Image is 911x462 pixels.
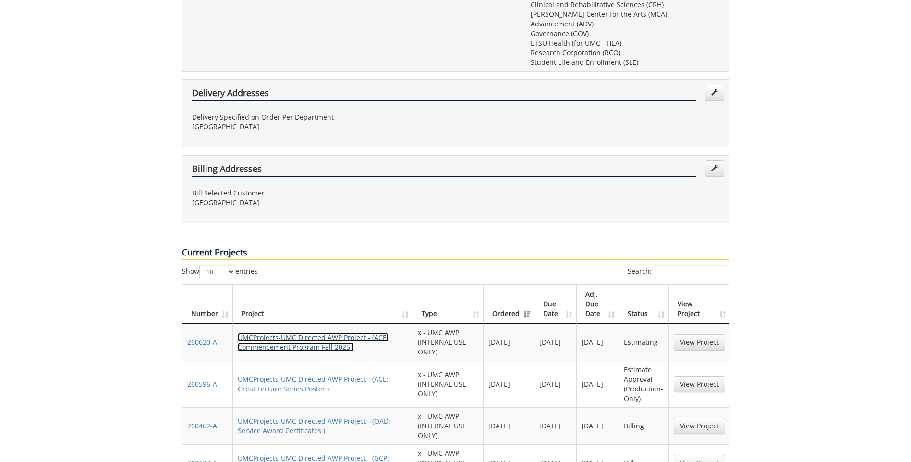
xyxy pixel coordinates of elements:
[233,285,413,324] th: Project: activate to sort column ascending
[674,376,725,392] a: View Project
[192,188,449,198] p: Bill Selected Customer
[413,324,484,361] td: x - UMC AWP (INTERNAL USE ONLY)
[413,285,484,324] th: Type: activate to sort column ascending
[182,285,233,324] th: Number: activate to sort column ascending
[238,416,390,435] a: UMCProjects-UMC Directed AWP Project - (OAD: Service Award Certificates )
[531,19,719,29] p: Advancement (ADV)
[619,361,668,407] td: Estimate Approval (Production-Only)
[238,333,389,352] a: UMCProjects-UMC Directed AWP Project - (ACE: Commencement Program Fall 2025 )
[531,58,719,67] p: Student Life and Enrollment (SLE)
[192,198,449,207] p: [GEOGRAPHIC_DATA]
[577,361,619,407] td: [DATE]
[531,38,719,48] p: ETSU Health (for UMC - HEA)
[705,160,724,177] a: Edit Addresses
[413,361,484,407] td: x - UMC AWP (INTERNAL USE ONLY)
[187,421,217,430] a: 260462-A
[534,407,577,444] td: [DATE]
[484,407,534,444] td: [DATE]
[577,407,619,444] td: [DATE]
[182,265,258,279] label: Show entries
[674,418,725,434] a: View Project
[534,285,577,324] th: Due Date: activate to sort column ascending
[192,88,696,101] h4: Delivery Addresses
[199,265,235,279] select: Showentries
[531,29,719,38] p: Governance (GOV)
[534,361,577,407] td: [DATE]
[238,375,389,393] a: UMCProjects-UMC Directed AWP Project - (ACE: Great Lecture Series Poster )
[413,407,484,444] td: x - UMC AWP (INTERNAL USE ONLY)
[534,324,577,361] td: [DATE]
[619,324,668,361] td: Estimating
[187,379,217,389] a: 260596-A
[192,164,696,177] h4: Billing Addresses
[484,361,534,407] td: [DATE]
[577,324,619,361] td: [DATE]
[484,285,534,324] th: Ordered: activate to sort column ascending
[192,122,449,132] p: [GEOGRAPHIC_DATA]
[577,285,619,324] th: Adj. Due Date: activate to sort column ascending
[619,285,668,324] th: Status: activate to sort column ascending
[619,407,668,444] td: Billing
[628,265,729,279] label: Search:
[192,112,449,122] p: Delivery Specified on Order Per Department
[182,246,729,260] p: Current Projects
[674,334,725,351] a: View Project
[187,338,217,347] a: 260620-A
[531,48,719,58] p: Research Corporation (RCO)
[531,10,719,19] p: [PERSON_NAME] Center for the Arts (MCA)
[655,265,729,279] input: Search:
[669,285,730,324] th: View Project: activate to sort column ascending
[484,324,534,361] td: [DATE]
[705,85,724,101] a: Edit Addresses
